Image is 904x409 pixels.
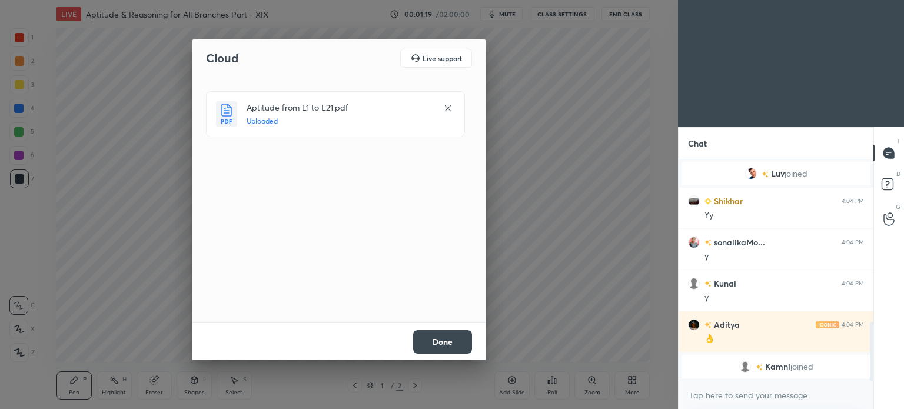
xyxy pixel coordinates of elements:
p: G [896,202,900,211]
img: iconic-light.a09c19a4.png [816,321,839,328]
img: 2764b1c8e9ec4bbc81f6f0a52de6e2c7.jpg [688,319,700,331]
img: no-rating-badge.077c3623.svg [704,322,712,328]
div: Yy [704,210,864,221]
img: default.png [688,278,700,290]
div: 4:04 PM [842,280,864,287]
p: T [897,137,900,145]
div: 4:04 PM [842,198,864,205]
h6: Kunal [712,277,736,290]
img: no-rating-badge.077c3623.svg [762,171,769,178]
img: no-rating-badge.077c3623.svg [756,364,763,371]
img: 2afbe86992a24f10a40145e2f5085d5f.jpg [688,195,700,207]
h6: Aditya [712,318,740,331]
span: joined [790,362,813,371]
span: Luv [771,169,785,178]
p: Chat [679,128,716,159]
p: D [896,169,900,178]
img: bf232a22aad0470294ea71543507bcce.51999996_3 [688,237,700,248]
div: grid [679,159,873,381]
img: default.png [739,361,751,373]
h4: Aptitude from L1 to L21.pdf [247,101,431,114]
h5: Uploaded [247,116,431,127]
h6: sonalikaMo... [712,236,765,248]
h5: Live support [423,55,462,62]
div: 4:04 PM [842,239,864,246]
h6: Shikhar [712,195,743,207]
span: joined [785,169,807,178]
span: Kamni [765,362,790,371]
img: 63cdb4d8564a4653b0d9712cc88138f2.jpg [745,168,757,179]
div: 👌 [704,333,864,345]
button: Done [413,330,472,354]
img: no-rating-badge.077c3623.svg [704,281,712,287]
h2: Cloud [206,51,238,66]
div: y [704,292,864,304]
img: Learner_Badge_beginner_1_8b307cf2a0.svg [704,198,712,205]
div: 4:04 PM [842,321,864,328]
div: y [704,251,864,262]
img: no-rating-badge.077c3623.svg [704,240,712,246]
